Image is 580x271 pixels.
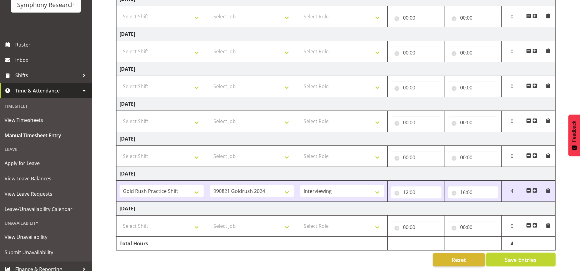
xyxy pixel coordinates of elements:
[448,186,499,198] input: Click to select...
[391,12,441,24] input: Click to select...
[502,181,522,202] td: 4
[486,253,556,266] button: Save Entries
[15,71,79,80] span: Shifts
[15,86,79,95] span: Time & Attendance
[568,115,580,156] button: Feedback - Show survey
[391,81,441,94] input: Click to select...
[5,159,87,168] span: Apply for Leave
[5,189,87,198] span: View Leave Requests
[116,132,556,146] td: [DATE]
[2,112,90,128] a: View Timesheets
[502,41,522,62] td: 0
[502,76,522,97] td: 0
[391,151,441,164] input: Click to select...
[17,0,75,9] div: Symphony Research
[2,217,90,229] div: Unavailability
[391,116,441,129] input: Click to select...
[116,167,556,181] td: [DATE]
[448,47,499,59] input: Click to select...
[116,237,207,250] td: Total Hours
[505,256,537,264] span: Save Entries
[116,62,556,76] td: [DATE]
[2,245,90,260] a: Submit Unavailability
[448,116,499,129] input: Click to select...
[2,143,90,156] div: Leave
[2,201,90,217] a: Leave/Unavailability Calendar
[391,221,441,233] input: Click to select...
[502,146,522,167] td: 0
[116,27,556,41] td: [DATE]
[502,237,522,250] td: 4
[116,97,556,111] td: [DATE]
[391,186,441,198] input: Click to select...
[2,229,90,245] a: View Unavailability
[2,128,90,143] a: Manual Timesheet Entry
[2,156,90,171] a: Apply for Leave
[2,186,90,201] a: View Leave Requests
[448,81,499,94] input: Click to select...
[391,47,441,59] input: Click to select...
[15,40,89,49] span: Roster
[433,253,485,266] button: Reset
[448,12,499,24] input: Click to select...
[2,171,90,186] a: View Leave Balances
[5,205,87,214] span: Leave/Unavailability Calendar
[5,174,87,183] span: View Leave Balances
[571,121,577,142] span: Feedback
[448,151,499,164] input: Click to select...
[452,256,466,264] span: Reset
[116,202,556,216] td: [DATE]
[502,216,522,237] td: 0
[5,131,87,140] span: Manual Timesheet Entry
[448,221,499,233] input: Click to select...
[5,248,87,257] span: Submit Unavailability
[502,111,522,132] td: 0
[5,115,87,125] span: View Timesheets
[5,232,87,242] span: View Unavailability
[502,6,522,27] td: 0
[2,100,90,112] div: Timesheet
[15,55,89,65] span: Inbox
